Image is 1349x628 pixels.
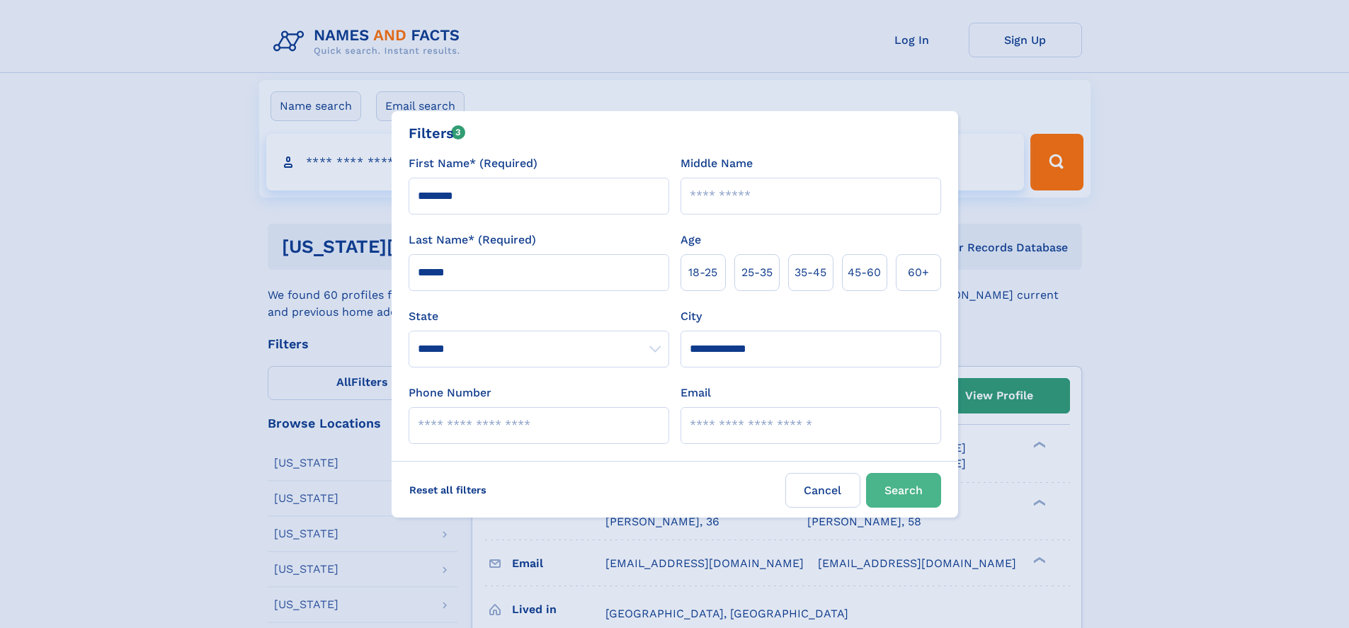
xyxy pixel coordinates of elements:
[681,155,753,172] label: Middle Name
[795,264,826,281] span: 35‑45
[688,264,717,281] span: 18‑25
[785,473,860,508] label: Cancel
[741,264,773,281] span: 25‑35
[908,264,929,281] span: 60+
[409,308,669,325] label: State
[866,473,941,508] button: Search
[848,264,881,281] span: 45‑60
[681,384,711,401] label: Email
[400,473,496,507] label: Reset all filters
[409,384,491,401] label: Phone Number
[681,308,702,325] label: City
[409,122,466,144] div: Filters
[409,155,537,172] label: First Name* (Required)
[409,232,536,249] label: Last Name* (Required)
[681,232,701,249] label: Age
